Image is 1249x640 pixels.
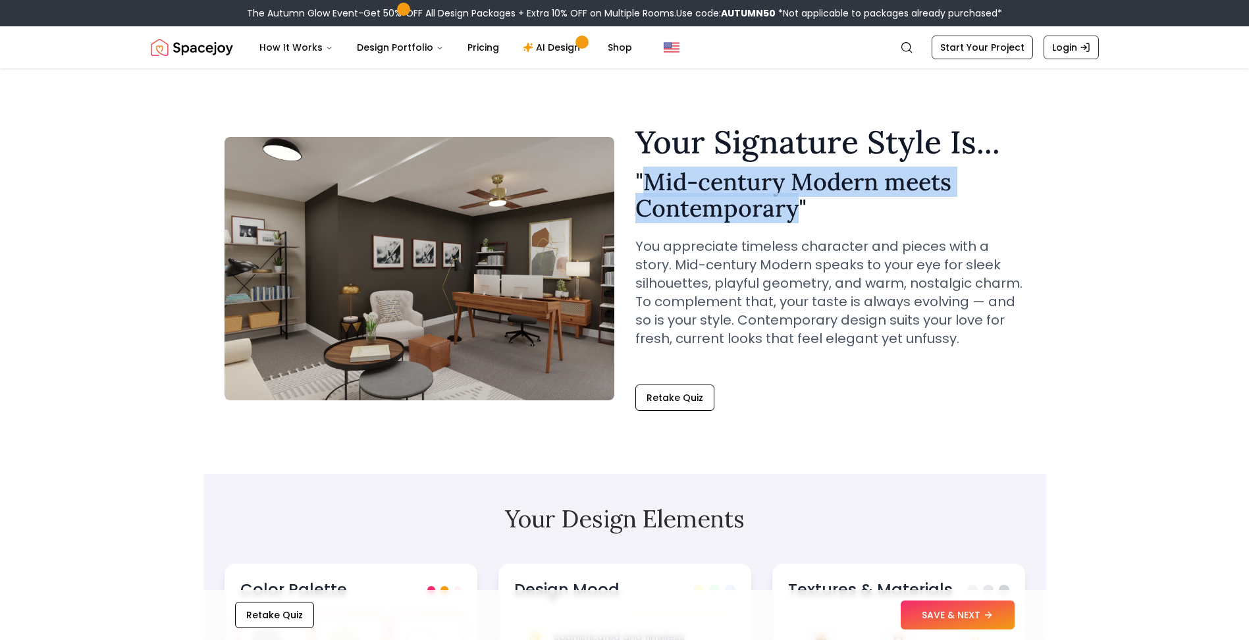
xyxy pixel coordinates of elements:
[235,602,314,628] button: Retake Quiz
[635,126,1025,158] h1: Your Signature Style Is...
[151,34,233,61] img: Spacejoy Logo
[901,600,1015,629] button: SAVE & NEXT
[721,7,776,20] b: AUTUMN50
[151,26,1099,68] nav: Global
[788,579,953,600] h3: Textures & Materials
[512,34,595,61] a: AI Design
[225,137,614,400] img: Mid-century Modern meets Contemporary Style Example
[597,34,643,61] a: Shop
[249,34,643,61] nav: Main
[151,34,233,61] a: Spacejoy
[635,169,1025,221] h2: " Mid-century Modern meets Contemporary "
[225,506,1025,532] h2: Your Design Elements
[664,40,679,55] img: United States
[247,7,1002,20] div: The Autumn Glow Event-Get 50% OFF All Design Packages + Extra 10% OFF on Multiple Rooms.
[932,36,1033,59] a: Start Your Project
[457,34,510,61] a: Pricing
[346,34,454,61] button: Design Portfolio
[676,7,776,20] span: Use code:
[635,385,714,411] button: Retake Quiz
[776,7,1002,20] span: *Not applicable to packages already purchased*
[249,34,344,61] button: How It Works
[240,579,347,600] h3: Color Palette
[635,237,1025,348] p: You appreciate timeless character and pieces with a story. Mid-century Modern speaks to your eye ...
[514,579,620,600] h3: Design Mood
[1044,36,1099,59] a: Login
